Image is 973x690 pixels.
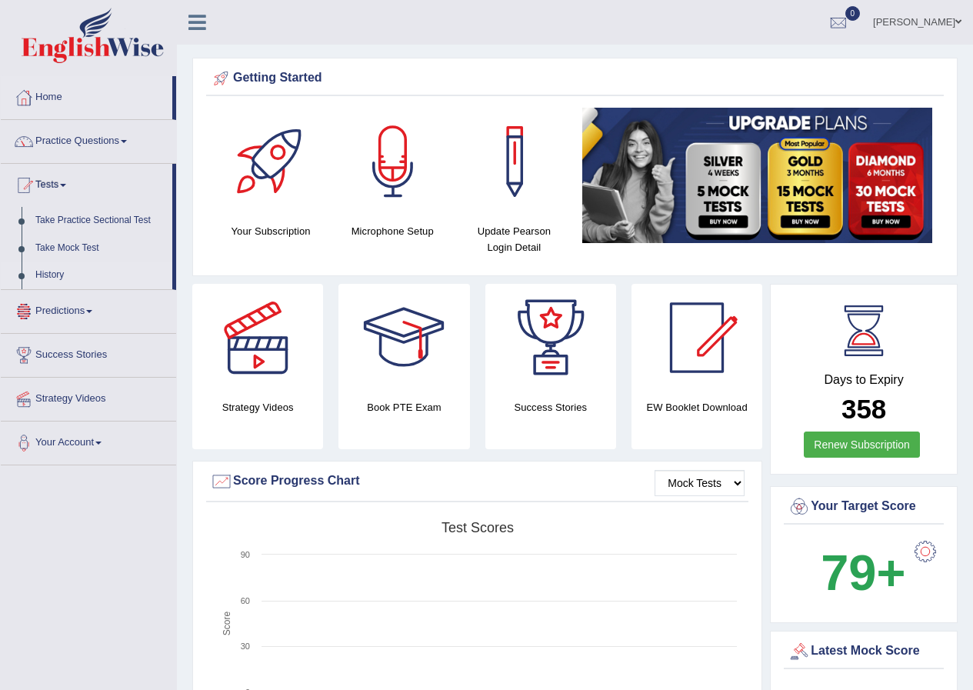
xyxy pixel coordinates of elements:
[1,164,172,202] a: Tests
[241,550,250,559] text: 90
[1,76,172,115] a: Home
[192,399,323,415] h4: Strategy Videos
[631,399,762,415] h4: EW Booklet Download
[28,262,172,289] a: History
[485,399,616,415] h4: Success Stories
[241,642,250,651] text: 30
[841,394,886,424] b: 358
[1,120,176,158] a: Practice Questions
[210,67,940,90] div: Getting Started
[1,378,176,416] a: Strategy Videos
[241,596,250,605] text: 60
[338,399,469,415] h4: Book PTE Exam
[210,470,745,493] div: Score Progress Chart
[804,432,920,458] a: Renew Subscription
[461,223,567,255] h4: Update Pearson Login Detail
[442,520,514,535] tspan: Test scores
[1,290,176,328] a: Predictions
[788,640,940,663] div: Latest Mock Score
[218,223,324,239] h4: Your Subscription
[28,235,172,262] a: Take Mock Test
[222,612,232,636] tspan: Score
[339,223,445,239] h4: Microphone Setup
[845,6,861,21] span: 0
[1,334,176,372] a: Success Stories
[821,545,905,601] b: 79+
[788,495,940,518] div: Your Target Score
[582,108,932,243] img: small5.jpg
[28,207,172,235] a: Take Practice Sectional Test
[788,373,940,387] h4: Days to Expiry
[1,422,176,460] a: Your Account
